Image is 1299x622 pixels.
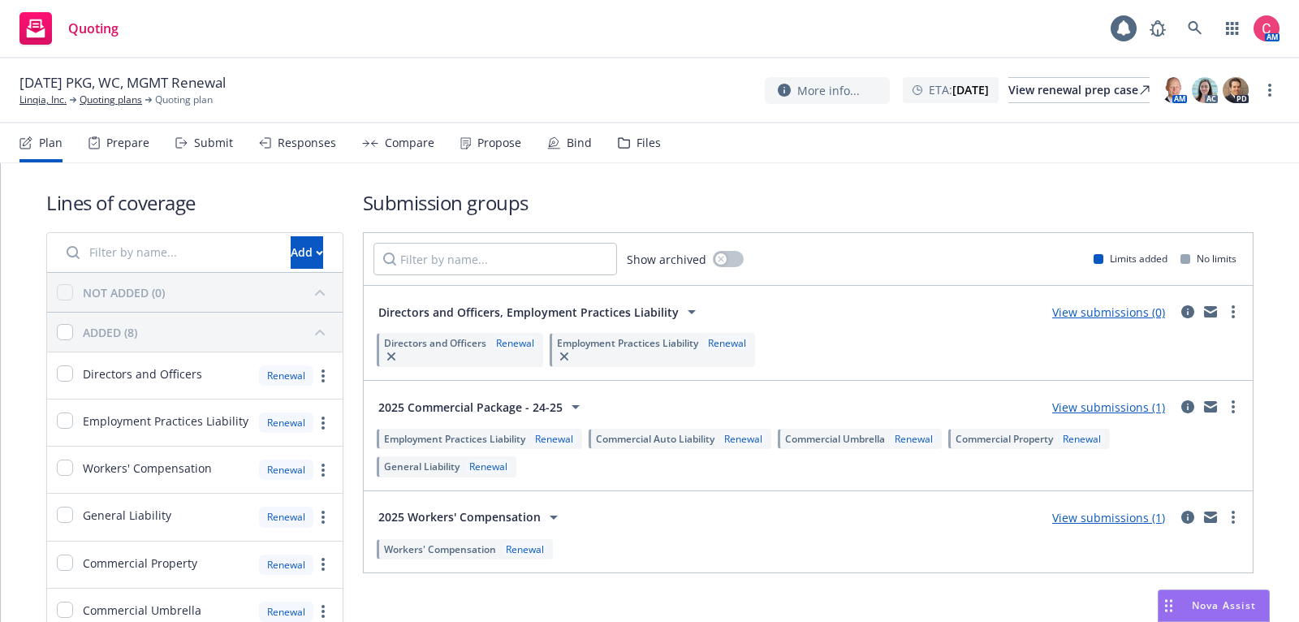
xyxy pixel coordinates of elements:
div: Renewal [259,365,313,386]
span: Employment Practices Liability [557,336,698,350]
a: circleInformation [1178,397,1198,417]
a: circleInformation [1178,302,1198,322]
input: Filter by name... [57,236,281,269]
a: View submissions (0) [1052,305,1165,320]
span: [DATE] PKG, WC, MGMT Renewal [19,73,226,93]
a: mail [1201,508,1220,527]
span: 2025 Workers' Compensation [378,508,541,525]
span: Commercial Property [956,432,1053,446]
img: photo [1161,77,1187,103]
div: Renewal [721,432,766,446]
span: Employment Practices Liability [384,432,525,446]
div: Renewal [259,507,313,527]
span: General Liability [384,460,460,473]
button: Directors and Officers, Employment Practices Liability [373,296,706,328]
div: Renewal [503,542,547,556]
a: more [313,413,333,433]
span: Commercial Property [83,555,197,572]
h1: Lines of coverage [46,189,343,216]
div: Add [291,237,323,268]
span: Quoting plan [155,93,213,107]
a: more [313,555,333,574]
a: circleInformation [1178,508,1198,527]
div: Renewal [1059,432,1104,446]
button: Add [291,236,323,269]
div: Bind [567,136,592,149]
span: Employment Practices Liability [83,413,248,430]
div: Renewal [259,413,313,433]
a: mail [1201,397,1220,417]
span: Directors and Officers [384,336,486,350]
button: More info... [765,77,890,104]
div: Renewal [891,432,936,446]
button: NOT ADDED (0) [83,279,333,305]
div: View renewal prep case [1008,78,1150,102]
button: ADDED (8) [83,319,333,345]
img: photo [1223,77,1249,103]
img: photo [1254,15,1280,41]
strong: [DATE] [952,82,989,97]
a: Search [1179,12,1211,45]
div: Compare [385,136,434,149]
a: more [1223,397,1243,417]
div: ADDED (8) [83,324,137,341]
div: Renewal [259,555,313,575]
span: Workers' Compensation [83,460,212,477]
a: Report a Bug [1141,12,1174,45]
a: View submissions (1) [1052,510,1165,525]
span: Quoting [68,22,119,35]
span: Nova Assist [1192,598,1256,612]
a: mail [1201,302,1220,322]
span: 2025 Commercial Package - 24-25 [378,399,563,416]
div: Files [637,136,661,149]
a: more [313,460,333,480]
h1: Submission groups [363,189,1254,216]
span: Commercial Auto Liability [596,432,714,446]
a: more [1260,80,1280,100]
a: Linqia, Inc. [19,93,67,107]
a: Switch app [1216,12,1249,45]
a: more [1223,508,1243,527]
div: Drag to move [1159,590,1179,621]
span: General Liability [83,507,171,524]
div: No limits [1180,252,1236,266]
span: Commercial Umbrella [785,432,885,446]
a: more [313,602,333,621]
span: Show archived [627,251,706,268]
div: Renewal [259,460,313,480]
a: Quoting [13,6,125,51]
div: NOT ADDED (0) [83,284,165,301]
div: Limits added [1094,252,1167,266]
div: Plan [39,136,63,149]
span: Workers' Compensation [384,542,496,556]
button: 2025 Workers' Compensation [373,501,568,533]
div: Renewal [705,336,749,350]
input: Filter by name... [373,243,617,275]
span: Commercial Umbrella [83,602,201,619]
a: more [313,366,333,386]
div: Renewal [466,460,511,473]
div: Propose [477,136,521,149]
a: View renewal prep case [1008,77,1150,103]
div: Responses [278,136,336,149]
div: Renewal [493,336,537,350]
a: more [313,508,333,527]
div: Prepare [106,136,149,149]
span: More info... [797,82,860,99]
a: Quoting plans [80,93,142,107]
button: 2025 Commercial Package - 24-25 [373,391,590,423]
img: photo [1192,77,1218,103]
div: Renewal [259,602,313,622]
a: more [1223,302,1243,322]
a: View submissions (1) [1052,400,1165,415]
span: Directors and Officers, Employment Practices Liability [378,304,679,321]
div: Renewal [532,432,576,446]
span: Directors and Officers [83,365,202,382]
div: Submit [194,136,233,149]
button: Nova Assist [1158,590,1270,622]
span: ETA : [929,81,989,98]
